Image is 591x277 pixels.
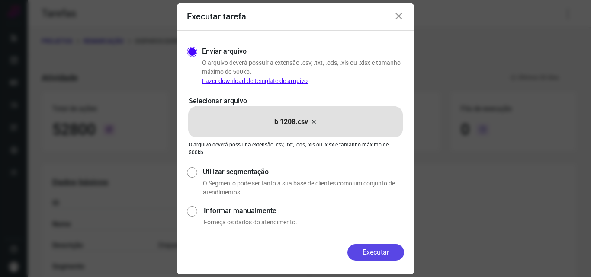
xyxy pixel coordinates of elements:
p: O arquivo deverá possuir a extensão .csv, .txt, .ods, .xls ou .xlsx e tamanho máximo de 500kb. [189,141,402,156]
h3: Executar tarefa [187,11,246,22]
p: O Segmento pode ser tanto a sua base de clientes como um conjunto de atendimentos. [203,179,404,197]
label: Enviar arquivo [202,46,247,57]
p: Forneça os dados do atendimento. [204,218,404,227]
p: O arquivo deverá possuir a extensão .csv, .txt, .ods, .xls ou .xlsx e tamanho máximo de 500kb. [202,58,404,86]
button: Executar [347,244,404,261]
p: b 1208.csv [274,117,308,127]
a: Fazer download de template de arquivo [202,77,308,84]
label: Utilizar segmentação [203,167,404,177]
label: Informar manualmente [204,206,404,216]
p: Selecionar arquivo [189,96,402,106]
